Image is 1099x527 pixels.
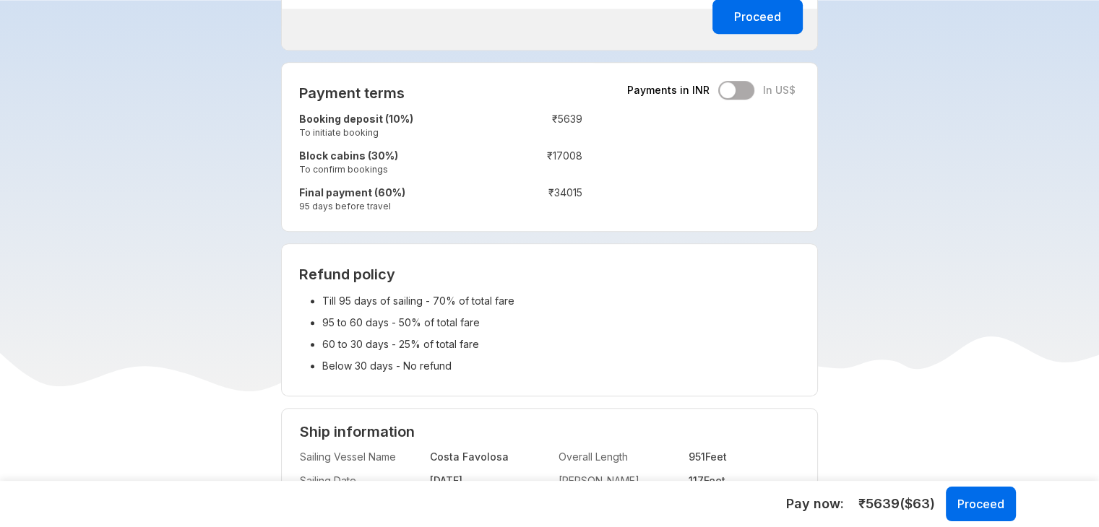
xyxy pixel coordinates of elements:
[858,495,935,513] span: ₹ 5639 ($ 63 )
[430,450,509,463] strong: Costa Favolosa
[430,474,462,487] strong: [DATE]
[322,334,800,355] li: 60 to 30 days - 25% of total fare
[786,495,844,513] h5: Pay now:
[299,149,398,162] strong: Block cabins (30%)
[299,200,489,212] small: 95 days before travel
[300,445,430,469] span: Sailing Vessel Name
[496,183,582,219] td: ₹ 34015
[496,146,582,183] td: ₹ 17008
[299,266,800,283] h2: Refund policy
[489,109,496,146] td: :
[300,469,430,492] span: Sailing Date
[559,469,689,492] span: [PERSON_NAME]
[689,450,727,463] strong: 951 Feet
[763,83,796,97] span: In US$
[322,312,800,334] li: 95 to 60 days - 50% of total fare
[496,109,582,146] td: ₹ 5639
[627,83,710,97] span: Payments in INR
[299,84,582,102] h2: Payment terms
[689,474,725,487] strong: 117 Feet
[489,146,496,183] td: :
[322,355,800,377] li: Below 30 days - No refund
[299,186,405,199] strong: Final payment (60%)
[559,445,689,469] span: Overall Length
[299,113,413,125] strong: Booking deposit (10%)
[299,126,489,139] small: To initiate booking
[299,163,489,175] small: To confirm bookings
[489,183,496,219] td: :
[322,290,800,312] li: Till 95 days of sailing - 70% of total fare
[946,487,1016,521] button: Proceed
[300,423,806,440] h3: Ship information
